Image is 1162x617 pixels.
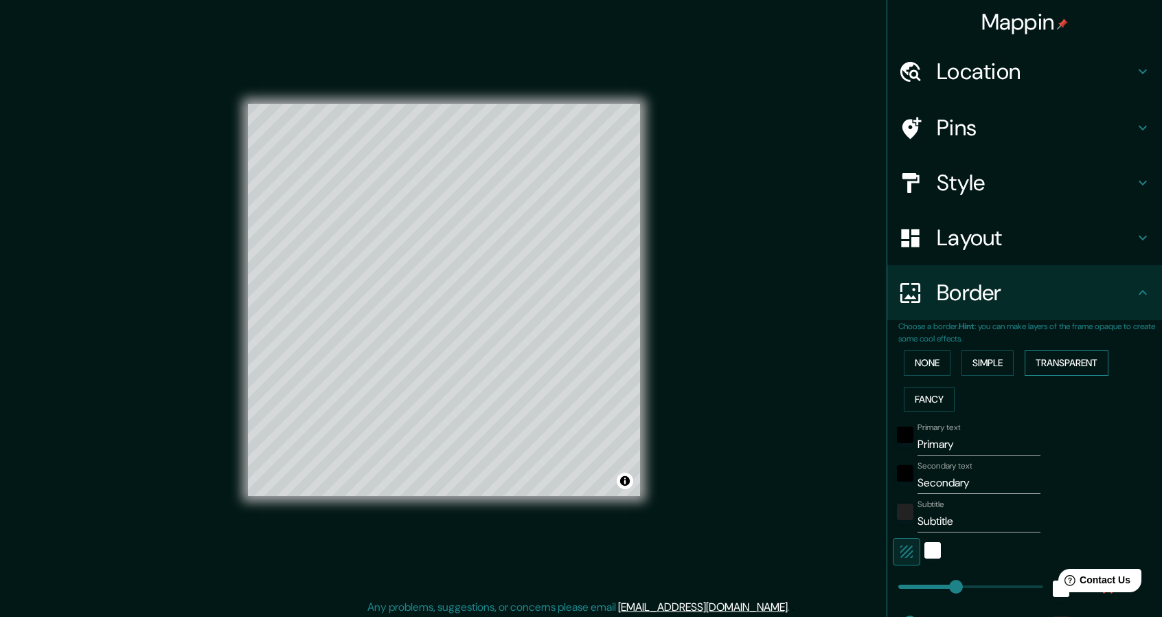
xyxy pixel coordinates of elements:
[937,114,1135,142] h4: Pins
[959,321,975,332] b: Hint
[937,279,1135,306] h4: Border
[937,169,1135,197] h4: Style
[897,427,913,443] button: black
[887,44,1162,99] div: Location
[887,210,1162,265] div: Layout
[961,350,1014,376] button: Simple
[937,224,1135,251] h4: Layout
[367,599,790,616] p: Any problems, suggestions, or concerns please email .
[790,599,792,616] div: .
[887,100,1162,155] div: Pins
[918,422,960,434] label: Primary text
[918,499,944,511] label: Subtitle
[918,460,972,472] label: Secondary text
[1057,19,1068,30] img: pin-icon.png
[937,58,1135,85] h4: Location
[904,350,950,376] button: None
[617,473,633,489] button: Toggle attribution
[981,8,1069,36] h4: Mappin
[898,320,1162,345] p: Choose a border. : you can make layers of the frame opaque to create some cool effects.
[904,387,955,412] button: Fancy
[887,155,1162,210] div: Style
[1025,350,1108,376] button: Transparent
[618,600,788,614] a: [EMAIL_ADDRESS][DOMAIN_NAME]
[887,265,1162,320] div: Border
[897,465,913,482] button: black
[897,504,913,520] button: color-222222
[792,599,795,616] div: .
[1040,563,1147,602] iframe: Help widget launcher
[924,542,941,559] button: white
